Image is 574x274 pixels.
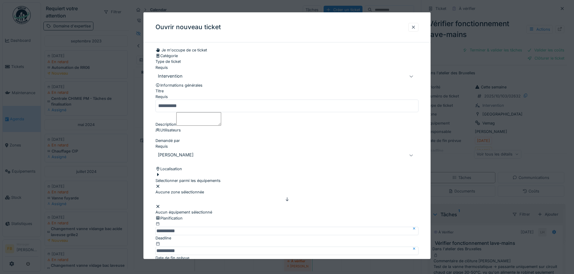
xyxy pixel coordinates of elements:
div: Requis [155,65,419,70]
div: Informations générales [155,82,419,88]
label: Deadline [155,235,171,241]
div: Aucune zone sélectionnée [155,189,419,195]
div: Planification [155,215,419,221]
h3: Ouvrir nouveau ticket [155,23,221,31]
label: Type de ticket [155,59,181,64]
button: Close [412,221,419,235]
div: Intervention [158,73,183,80]
div: Utilisateurs [155,127,419,133]
div: Catégorie [155,53,419,59]
div: Sélectionner parmi les équipements [155,172,221,183]
label: Date de fin prévue [155,255,189,261]
div: Requis [155,94,419,100]
button: Close [412,241,419,255]
div: [PERSON_NAME] [158,152,193,159]
label: Demandé par [155,138,180,143]
div: Aucun équipement sélectionné [155,209,419,215]
div: Requis [155,143,419,149]
div: Localisation [155,166,419,172]
label: Description [155,122,176,127]
label: Titre [155,88,164,94]
div: Je m'occupe de ce ticket [155,47,207,53]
